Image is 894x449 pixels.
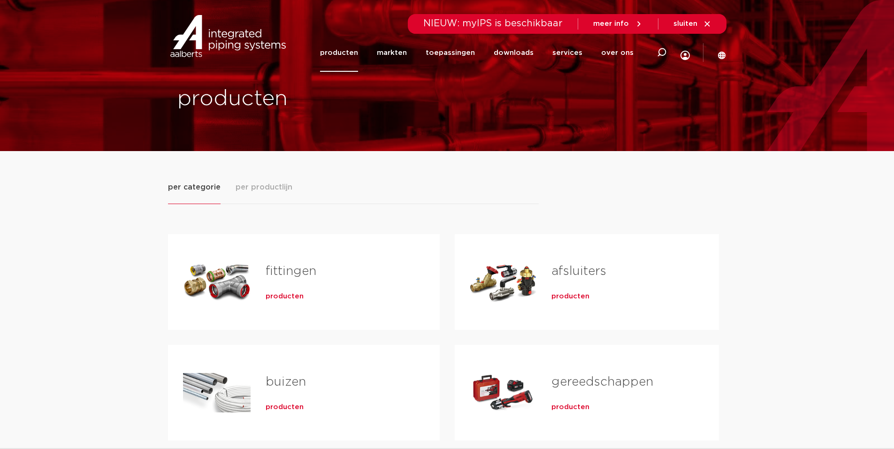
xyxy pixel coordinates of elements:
nav: Menu [320,34,634,72]
a: services [552,34,582,72]
a: markten [377,34,407,72]
h1: producten [177,84,443,114]
a: toepassingen [426,34,475,72]
a: sluiten [673,20,711,28]
a: producten [266,292,304,301]
span: sluiten [673,20,697,27]
a: producten [266,403,304,412]
a: producten [551,292,589,301]
span: NIEUW: myIPS is beschikbaar [423,19,563,28]
span: meer info [593,20,629,27]
a: afsluiters [551,265,606,277]
a: downloads [494,34,534,72]
a: buizen [266,376,306,388]
span: per productlijn [236,182,292,193]
a: fittingen [266,265,316,277]
a: gereedschappen [551,376,653,388]
a: producten [320,34,358,72]
span: per categorie [168,182,221,193]
a: over ons [601,34,634,72]
a: meer info [593,20,643,28]
a: producten [551,403,589,412]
